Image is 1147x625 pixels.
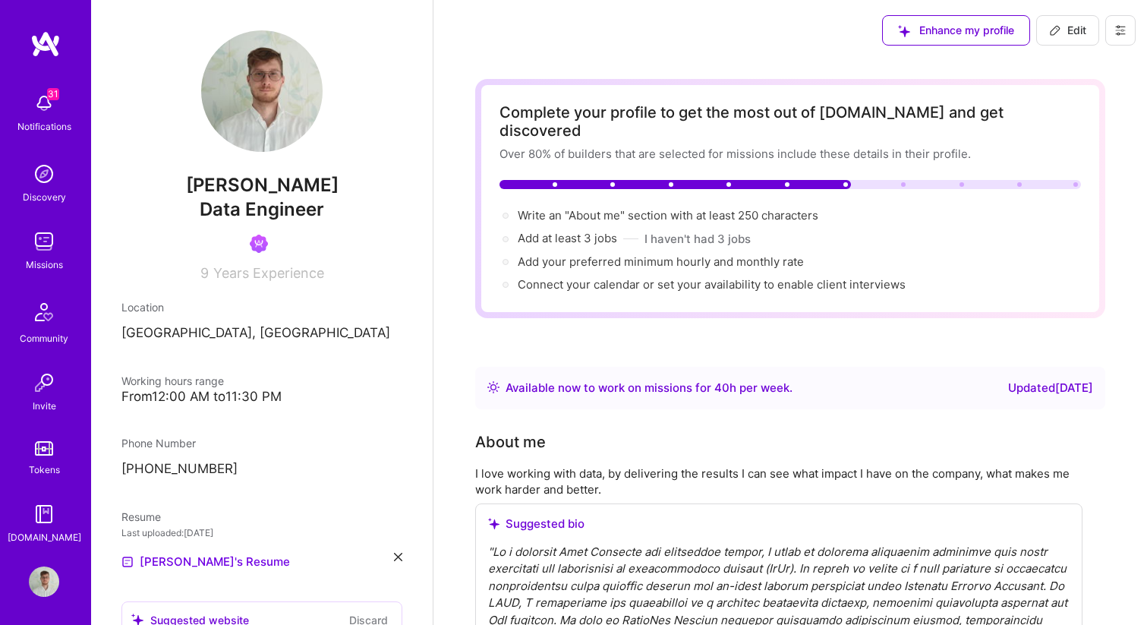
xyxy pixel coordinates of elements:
img: User Avatar [29,567,59,597]
span: 9 [200,265,209,281]
span: Working hours range [121,374,224,387]
button: Enhance my profile [882,15,1030,46]
img: guide book [29,499,59,529]
img: Invite [29,368,59,398]
div: Complete your profile to get the most out of [DOMAIN_NAME] and get discovered [499,103,1081,140]
span: 31 [47,88,59,100]
img: User Avatar [201,30,323,152]
div: Missions [26,257,63,273]
p: [PHONE_NUMBER] [121,460,402,478]
img: logo [30,30,61,58]
a: User Avatar [25,567,63,597]
div: Notifications [17,118,71,134]
p: [GEOGRAPHIC_DATA], [GEOGRAPHIC_DATA] [121,324,402,342]
span: Edit [1049,23,1086,38]
button: I haven't had 3 jobs [644,231,751,247]
span: Data Engineer [200,198,324,220]
img: Availability [487,381,499,393]
span: Years Experience [213,265,324,281]
div: Updated [DATE] [1008,379,1093,397]
div: Discovery [23,189,66,205]
div: Invite [33,398,56,414]
img: teamwork [29,226,59,257]
div: Suggested bio [488,516,1070,532]
span: Connect your calendar or set your availability to enable client interviews [518,277,906,292]
span: Add at least 3 jobs [518,231,617,245]
i: icon SuggestedTeams [488,518,499,529]
div: Community [20,330,68,346]
div: Available now to work on missions for h per week . [506,379,793,397]
span: Add your preferred minimum hourly and monthly rate [518,254,804,269]
div: Last uploaded: [DATE] [121,525,402,541]
span: Resume [121,510,161,523]
span: 40 [714,380,729,395]
img: bell [29,88,59,118]
div: Location [121,299,402,315]
div: Tokens [29,462,60,478]
img: discovery [29,159,59,189]
i: icon Close [394,553,402,561]
img: tokens [35,441,53,456]
span: Phone Number [121,437,196,450]
span: Write an "About me" section with at least 250 characters [518,208,821,223]
img: Resume [121,556,134,568]
img: Community [26,294,62,330]
i: icon SuggestedTeams [898,25,910,37]
span: [PERSON_NAME] [121,174,402,197]
img: Been on Mission [250,235,268,253]
div: About me [475,431,546,453]
a: [PERSON_NAME]'s Resume [121,553,290,571]
div: From 12:00 AM to 11:30 PM [121,389,402,405]
div: I love working with data, by delivering the results I can see what impact I have on the company, ... [475,466,1082,497]
div: Over 80% of builders that are selected for missions include these details in their profile. [499,146,1081,162]
div: [DOMAIN_NAME] [8,529,81,545]
span: Enhance my profile [898,23,1014,38]
button: Edit [1036,15,1099,46]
